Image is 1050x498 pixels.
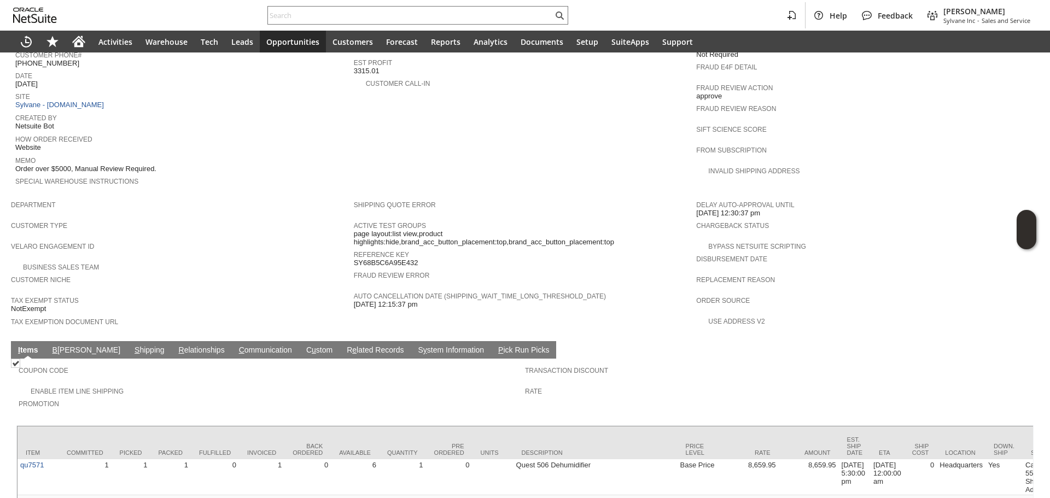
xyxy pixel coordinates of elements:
[19,400,59,408] a: Promotion
[354,292,606,300] a: Auto Cancellation Date (shipping_wait_time_long_threshold_date)
[878,10,913,21] span: Feedback
[982,16,1030,25] span: Sales and Service
[696,92,722,101] span: approve
[354,272,430,279] a: Fraud Review Error
[326,31,380,52] a: Customers
[525,388,542,395] a: Rate
[11,222,67,230] a: Customer Type
[236,345,295,356] a: Communication
[985,459,1023,495] td: Yes
[719,459,779,495] td: 8,659.95
[66,31,92,52] a: Home
[26,449,50,456] div: Item
[423,345,427,354] span: y
[431,37,460,47] span: Reports
[194,31,225,52] a: Tech
[977,16,979,25] span: -
[268,9,553,22] input: Search
[239,459,284,495] td: 1
[11,201,56,209] a: Department
[52,345,57,354] span: B
[15,101,107,109] a: Sylvane - [DOMAIN_NAME]
[135,345,139,354] span: S
[139,31,194,52] a: Warehouse
[304,345,335,356] a: Custom
[379,459,426,495] td: 1
[708,167,800,175] a: Invalid Shipping Address
[179,345,184,354] span: R
[426,459,472,495] td: 0
[92,31,139,52] a: Activities
[696,297,750,304] a: Order Source
[11,276,71,284] a: Customer Niche
[11,318,118,326] a: Tax Exemption Document URL
[15,122,54,131] span: Netsuite Bot
[15,59,79,68] span: [PHONE_NUMBER]
[611,37,649,47] span: SuiteApps
[879,449,896,456] div: ETA
[696,126,766,133] a: Sift Science Score
[708,243,806,250] a: Bypass NetSuite Scripting
[481,449,505,456] div: Units
[514,459,678,495] td: Quest 506 Dehumidifier
[696,63,757,71] a: Fraud E4F Detail
[39,31,66,52] div: Shortcuts
[696,84,773,92] a: Fraud Review Action
[312,345,316,354] span: u
[576,37,598,47] span: Setup
[525,367,608,374] a: Transaction Discount
[354,230,691,247] span: page layout:list view,product highlights:hide,brand_acc_button_placement:top,brand_acc_button_pla...
[67,449,103,456] div: Committed
[72,35,85,48] svg: Home
[201,37,218,47] span: Tech
[1017,210,1036,249] iframe: Click here to launch Oracle Guided Learning Help Panel
[354,300,418,309] span: [DATE] 12:15:37 pm
[354,59,392,67] a: Est Profit
[387,449,418,456] div: Quantity
[260,31,326,52] a: Opportunities
[15,165,156,173] span: Order over $5000, Manual Review Required.
[11,359,20,368] img: Checked
[787,449,831,456] div: Amount
[15,143,41,152] span: Website
[943,6,1030,16] span: [PERSON_NAME]
[13,8,57,23] svg: logo
[678,459,719,495] td: Base Price
[15,51,81,59] a: Customer Phone#
[514,31,570,52] a: Documents
[354,67,380,75] span: 3315.01
[284,459,331,495] td: 0
[15,72,32,80] a: Date
[662,37,693,47] span: Support
[120,449,142,456] div: Picked
[366,80,430,87] a: Customer Call-in
[15,345,41,356] a: Items
[380,31,424,52] a: Forecast
[225,31,260,52] a: Leads
[239,345,244,354] span: C
[176,345,227,356] a: Relationships
[605,31,656,52] a: SuiteApps
[112,459,150,495] td: 1
[23,263,99,271] a: Business Sales Team
[19,367,68,374] a: Coupon Code
[937,459,985,495] td: Headquarters
[247,449,276,456] div: Invoiced
[354,201,436,209] a: Shipping Quote Error
[11,297,79,304] a: Tax Exempt Status
[132,345,167,356] a: Shipping
[424,31,467,52] a: Reports
[498,345,503,354] span: P
[521,37,563,47] span: Documents
[522,449,669,456] div: Description
[31,388,124,395] a: Enable Item Line Shipping
[727,449,771,456] div: Rate
[686,443,710,456] div: Price Level
[354,222,426,230] a: Active Test Groups
[98,37,132,47] span: Activities
[467,31,514,52] a: Analytics
[11,243,94,250] a: Velaro Engagement ID
[332,37,373,47] span: Customers
[231,37,253,47] span: Leads
[904,459,937,495] td: 0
